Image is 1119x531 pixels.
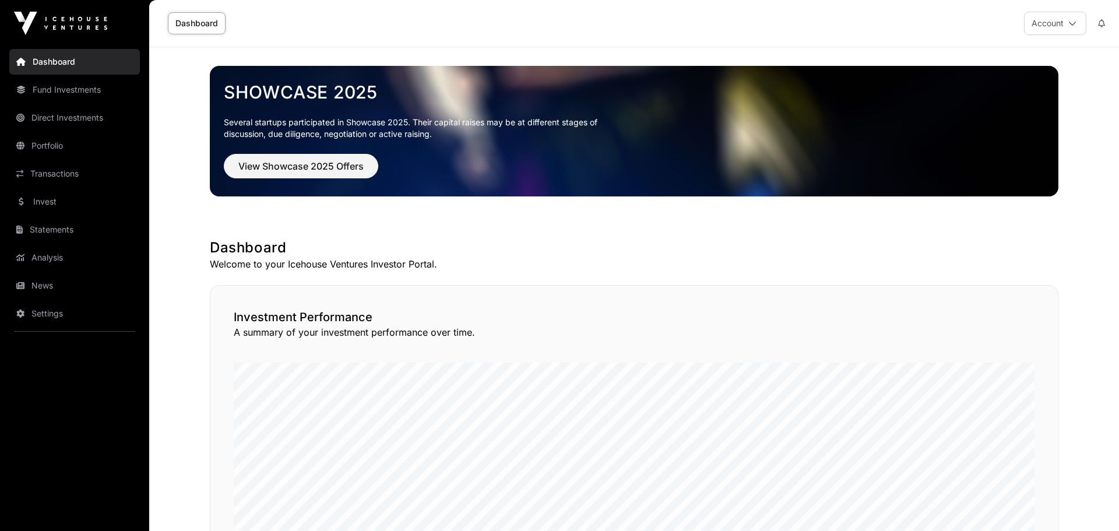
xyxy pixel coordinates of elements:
span: View Showcase 2025 Offers [238,159,364,173]
button: View Showcase 2025 Offers [224,154,378,178]
a: Direct Investments [9,105,140,131]
p: Several startups participated in Showcase 2025. Their capital raises may be at different stages o... [224,117,615,140]
p: Welcome to your Icehouse Ventures Investor Portal. [210,257,1058,271]
a: Settings [9,301,140,326]
a: Transactions [9,161,140,187]
a: Dashboard [9,49,140,75]
a: Dashboard [168,12,226,34]
h1: Dashboard [210,238,1058,257]
a: View Showcase 2025 Offers [224,166,378,177]
a: Statements [9,217,140,242]
p: A summary of your investment performance over time. [234,325,1034,339]
h2: Investment Performance [234,309,1034,325]
a: News [9,273,140,298]
button: Account [1024,12,1086,35]
a: Portfolio [9,133,140,159]
img: Showcase 2025 [210,66,1058,196]
a: Invest [9,189,140,214]
a: Analysis [9,245,140,270]
img: Icehouse Ventures Logo [14,12,107,35]
a: Showcase 2025 [224,82,1044,103]
a: Fund Investments [9,77,140,103]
